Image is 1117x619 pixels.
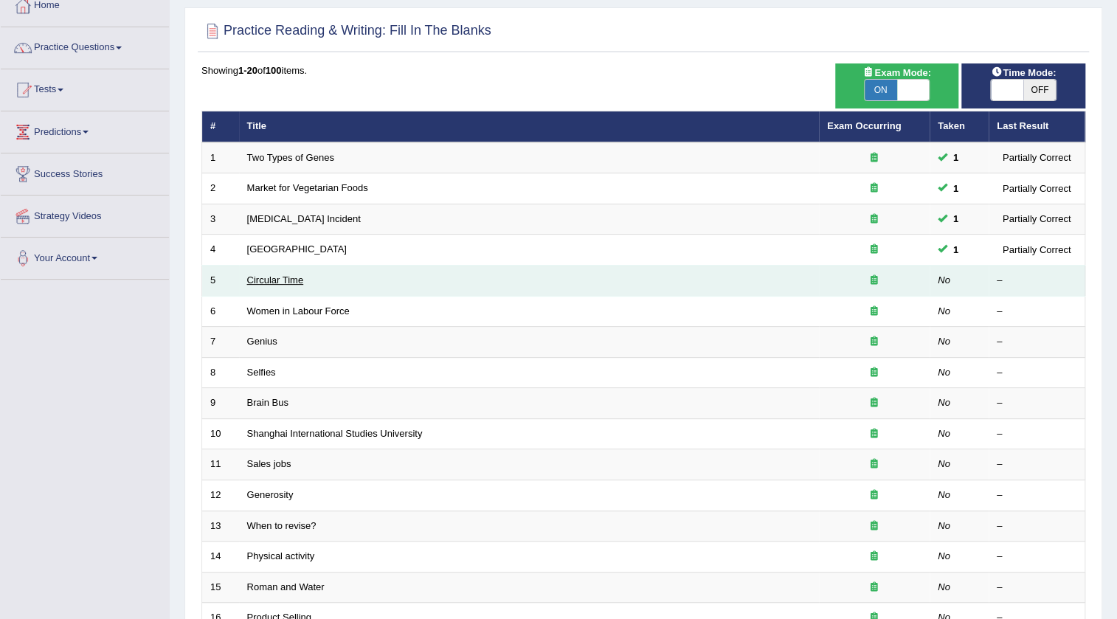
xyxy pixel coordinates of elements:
[938,458,950,469] em: No
[938,397,950,408] em: No
[202,266,239,297] td: 5
[947,242,964,257] span: You can still take this question
[247,336,277,347] a: Genius
[857,65,936,80] span: Exam Mode:
[202,511,239,542] td: 13
[997,242,1076,257] div: Partially Correct
[202,388,239,419] td: 9
[247,458,291,469] a: Sales jobs
[938,550,950,561] em: No
[247,367,276,378] a: Selfies
[827,274,921,288] div: Exam occurring question
[947,150,964,165] span: You can still take this question
[827,120,901,131] a: Exam Occurring
[202,142,239,173] td: 1
[827,457,921,471] div: Exam occurring question
[247,397,288,408] a: Brain Bus
[247,243,347,255] a: [GEOGRAPHIC_DATA]
[827,550,921,564] div: Exam occurring question
[865,80,897,100] span: ON
[997,211,1076,226] div: Partially Correct
[938,581,950,592] em: No
[985,65,1062,80] span: Time Mode:
[997,488,1076,502] div: –
[827,427,921,441] div: Exam occurring question
[930,111,989,142] th: Taken
[1,27,169,64] a: Practice Questions
[1,238,169,274] a: Your Account
[938,428,950,439] em: No
[247,581,325,592] a: Roman and Water
[947,181,964,196] span: You can still take this question
[202,111,239,142] th: #
[247,182,368,193] a: Market for Vegetarian Foods
[827,335,921,349] div: Exam occurring question
[997,427,1076,441] div: –
[827,366,921,380] div: Exam occurring question
[827,243,921,257] div: Exam occurring question
[827,212,921,226] div: Exam occurring question
[938,336,950,347] em: No
[1,69,169,106] a: Tests
[997,396,1076,410] div: –
[947,211,964,226] span: You can still take this question
[989,111,1085,142] th: Last Result
[202,449,239,480] td: 11
[247,428,423,439] a: Shanghai International Studies University
[202,542,239,573] td: 14
[997,366,1076,380] div: –
[827,581,921,595] div: Exam occurring question
[827,488,921,502] div: Exam occurring question
[1,196,169,232] a: Strategy Videos
[202,204,239,235] td: 3
[247,152,334,163] a: Two Types of Genes
[827,181,921,196] div: Exam occurring question
[239,111,819,142] th: Title
[997,519,1076,533] div: –
[247,305,350,317] a: Women in Labour Force
[202,235,239,266] td: 4
[827,396,921,410] div: Exam occurring question
[247,213,361,224] a: [MEDICAL_DATA] Incident
[938,274,950,286] em: No
[827,151,921,165] div: Exam occurring question
[938,489,950,500] em: No
[997,181,1076,196] div: Partially Correct
[827,305,921,319] div: Exam occurring question
[827,519,921,533] div: Exam occurring question
[997,335,1076,349] div: –
[202,173,239,204] td: 2
[247,550,315,561] a: Physical activity
[266,65,282,76] b: 100
[997,581,1076,595] div: –
[997,150,1076,165] div: Partially Correct
[1,153,169,190] a: Success Stories
[1023,80,1056,100] span: OFF
[938,367,950,378] em: No
[938,520,950,531] em: No
[202,418,239,449] td: 10
[202,357,239,388] td: 8
[201,20,491,42] h2: Practice Reading & Writing: Fill In The Blanks
[202,480,239,511] td: 12
[997,457,1076,471] div: –
[238,65,257,76] b: 1-20
[997,550,1076,564] div: –
[1,111,169,148] a: Predictions
[835,63,959,108] div: Show exams occurring in exams
[202,296,239,327] td: 6
[202,327,239,358] td: 7
[247,274,304,286] a: Circular Time
[247,520,317,531] a: When to revise?
[202,572,239,603] td: 15
[247,489,294,500] a: Generosity
[201,63,1085,77] div: Showing of items.
[938,305,950,317] em: No
[997,305,1076,319] div: –
[997,274,1076,288] div: –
